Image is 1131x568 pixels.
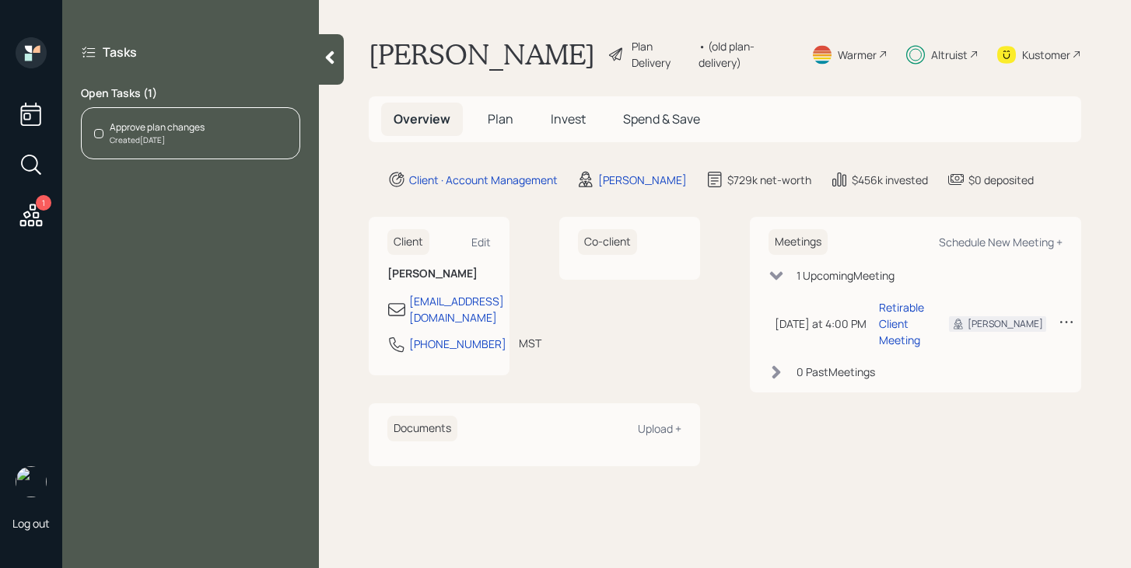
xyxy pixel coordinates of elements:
[409,172,558,188] div: Client · Account Management
[488,110,513,127] span: Plan
[36,195,51,211] div: 1
[699,38,793,71] div: • (old plan-delivery)
[16,466,47,497] img: michael-russo-headshot.png
[727,172,811,188] div: $729k net-worth
[939,235,1063,249] div: Schedule New Meeting +
[578,229,637,255] h6: Co-client
[519,335,541,351] div: MST
[769,229,828,255] h6: Meetings
[852,172,928,188] div: $456k invested
[638,421,681,436] div: Upload +
[968,172,1034,188] div: $0 deposited
[623,110,700,127] span: Spend & Save
[797,267,895,284] div: 1 Upcoming Meeting
[879,299,924,348] div: Retirable Client Meeting
[81,85,300,101] label: Open Tasks ( 1 )
[838,47,877,63] div: Warmer
[409,293,504,326] div: [EMAIL_ADDRESS][DOMAIN_NAME]
[110,120,205,134] div: Approve plan changes
[103,44,137,61] label: Tasks
[409,336,506,352] div: [PHONE_NUMBER]
[471,235,491,249] div: Edit
[632,38,691,71] div: Plan Delivery
[387,267,491,281] h6: [PERSON_NAME]
[387,229,429,255] h6: Client
[110,134,205,146] div: Created [DATE]
[1022,47,1070,63] div: Kustomer
[387,416,457,441] h6: Documents
[12,516,50,531] div: Log out
[797,364,875,380] div: 0 Past Meeting s
[931,47,968,63] div: Altruist
[551,110,586,127] span: Invest
[394,110,450,127] span: Overview
[369,37,595,71] h1: [PERSON_NAME]
[775,315,867,332] div: [DATE] at 4:00 PM
[598,172,687,188] div: [PERSON_NAME]
[968,317,1043,331] div: [PERSON_NAME]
